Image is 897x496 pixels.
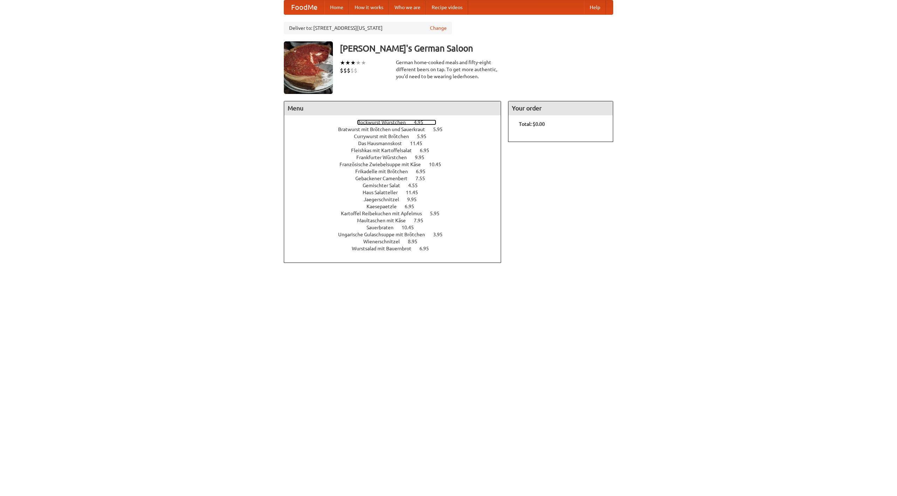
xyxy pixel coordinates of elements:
[284,0,324,14] a: FoodMe
[406,190,425,195] span: 11.45
[367,225,400,230] span: Sauerbraten
[407,197,424,202] span: 9.95
[408,239,424,244] span: 8.95
[416,169,432,174] span: 6.95
[429,162,448,167] span: 10.45
[508,101,613,115] h4: Your order
[352,246,418,251] span: Wurstsalad mit Bauernbrot
[363,239,430,244] a: Wienerschnitzel 8.95
[355,169,438,174] a: Frikadelle mit Brötchen 6.95
[355,176,415,181] span: Gebackener Camenbert
[284,22,452,34] div: Deliver to: [STREET_ADDRESS][US_STATE]
[355,169,415,174] span: Frikadelle mit Brötchen
[408,183,425,188] span: 4.55
[367,204,404,209] span: Kaesepaetzle
[324,0,349,14] a: Home
[419,246,436,251] span: 6.95
[354,134,439,139] a: Currywurst mit Brötchen 5.95
[584,0,606,14] a: Help
[351,148,442,153] a: Fleishkas mit Kartoffelsalat 6.95
[284,41,333,94] img: angular.jpg
[343,67,347,74] li: $
[338,127,432,132] span: Bratwurst mit Brötchen und Sauerkraut
[358,141,409,146] span: Das Hausmannskost
[417,134,433,139] span: 5.95
[430,211,446,216] span: 5.95
[426,0,468,14] a: Recipe videos
[352,246,442,251] a: Wurstsalad mit Bauernbrot 6.95
[355,176,438,181] a: Gebackener Camenbert 7.55
[389,0,426,14] a: Who we are
[357,120,436,125] a: Bockwurst Würstchen 4.95
[363,190,431,195] a: Haus Salatteller 11.45
[356,59,361,67] li: ★
[367,204,427,209] a: Kaesepaetzle 6.95
[349,0,389,14] a: How it works
[433,127,450,132] span: 5.95
[363,239,407,244] span: Wienerschnitzel
[361,59,366,67] li: ★
[338,232,456,237] a: Ungarische Gulaschsuppe mit Brötchen 3.95
[354,134,416,139] span: Currywurst mit Brötchen
[357,120,413,125] span: Bockwurst Würstchen
[414,218,430,223] span: 7.95
[402,225,421,230] span: 10.45
[364,197,430,202] a: Jaegerschnitzel 9.95
[363,190,405,195] span: Haus Salatteller
[340,41,613,55] h3: [PERSON_NAME]'s German Saloon
[284,101,501,115] h4: Menu
[364,197,406,202] span: Jaegerschnitzel
[356,155,414,160] span: Frankfurter Würstchen
[414,120,430,125] span: 4.95
[430,25,447,32] a: Change
[341,211,429,216] span: Kartoffel Reibekuchen mit Apfelmus
[416,176,432,181] span: 7.55
[338,232,432,237] span: Ungarische Gulaschsuppe mit Brötchen
[356,155,437,160] a: Frankfurter Würstchen 9.95
[345,59,350,67] li: ★
[433,232,450,237] span: 3.95
[350,67,354,74] li: $
[350,59,356,67] li: ★
[340,67,343,74] li: $
[340,162,454,167] a: Französische Zwiebelsuppe mit Käse 10.45
[354,67,357,74] li: $
[341,211,452,216] a: Kartoffel Reibekuchen mit Apfelmus 5.95
[357,218,413,223] span: Maultaschen mit Käse
[367,225,427,230] a: Sauerbraten 10.45
[340,162,428,167] span: Französische Zwiebelsuppe mit Käse
[357,218,436,223] a: Maultaschen mit Käse 7.95
[363,183,431,188] a: Gemischter Salat 4.55
[358,141,435,146] a: Das Hausmannskost 11.45
[338,127,456,132] a: Bratwurst mit Brötchen und Sauerkraut 5.95
[363,183,407,188] span: Gemischter Salat
[340,59,345,67] li: ★
[519,121,545,127] b: Total: $0.00
[420,148,436,153] span: 6.95
[347,67,350,74] li: $
[415,155,431,160] span: 9.95
[396,59,501,80] div: German home-cooked meals and fifty-eight different beers on tap. To get more authentic, you'd nee...
[351,148,419,153] span: Fleishkas mit Kartoffelsalat
[405,204,421,209] span: 6.95
[410,141,429,146] span: 11.45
